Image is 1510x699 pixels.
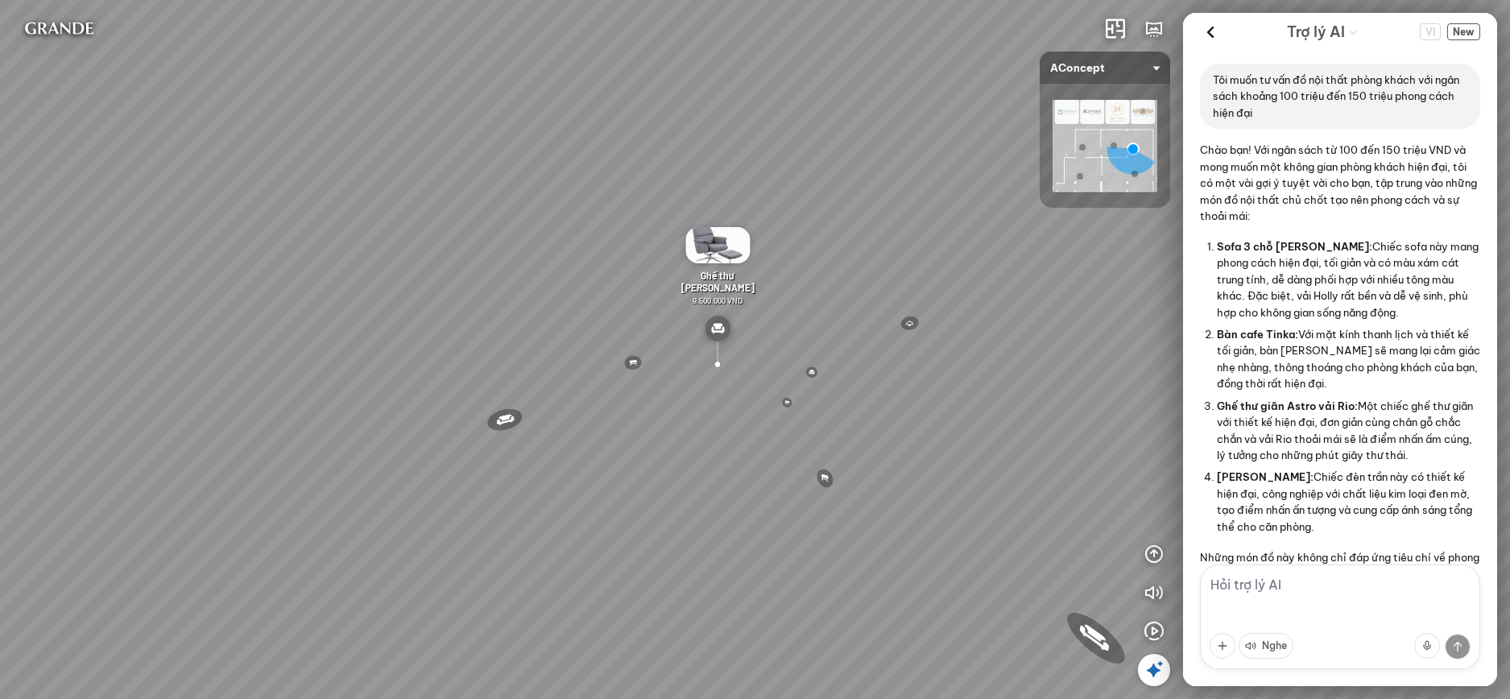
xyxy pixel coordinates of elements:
[1200,549,1480,615] p: Những món đồ này không chỉ đáp ứng tiêu chí về phong cách hiện đại mà còn rất phù hợp với ngân sá...
[1200,142,1480,224] p: Chào bạn! Với ngân sách từ 100 đến 150 triệu VND và mong muốn một không gian phòng khách hiện đại...
[1217,235,1480,323] li: Chiếc sofa này mang phong cách hiện đại, tối giản và có màu xám cát trung tính, dễ dàng phối hợp ...
[1217,470,1313,483] span: [PERSON_NAME]:
[1420,23,1441,40] span: VI
[1447,23,1480,40] button: New Chat
[1050,52,1160,84] span: AConcept
[1447,23,1480,40] span: New
[685,227,750,263] img: Gh__th__gi_n_Al_VLUMKJWJ77CD.gif
[705,316,730,341] img: type_sofa_CL2K24RXHCN6.svg
[1217,466,1480,538] li: Chiếc đèn trần này có thiết kế hiện đại, công nghiệp với chất liệu kim loại đen mờ, tạo điểm nhấn...
[681,270,755,293] span: Ghế thư [PERSON_NAME]
[693,296,743,305] span: 9.500.000 VND
[1217,395,1480,466] li: Một chiếc ghế thư giãn với thiết kế hiện đại, đơn giản cùng chân gỗ chắc chắn và vải Rio thoải má...
[1217,240,1372,253] span: Sofa 3 chỗ [PERSON_NAME]:
[1217,328,1298,341] span: Bàn cafe Tinka:
[13,13,105,45] img: logo
[1213,72,1467,121] p: Tôi muốn tư vấn đồ nội thất phòng khách với ngân sách khoảng 100 triệu đến 150 triệu phong cách h...
[1287,21,1345,43] span: Trợ lý AI
[1287,19,1358,44] div: AI Guide options
[1239,633,1293,659] button: Nghe
[1053,100,1157,192] img: AConcept_CTMHTJT2R6E4.png
[1217,323,1480,395] li: Với mặt kính thanh lịch và thiết kế tối giản, bàn [PERSON_NAME] sẽ mang lại cảm giác nhẹ nhàng, t...
[1420,23,1441,40] button: Change language
[1217,399,1358,412] span: Ghế thư giãn Astro vải Rio:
